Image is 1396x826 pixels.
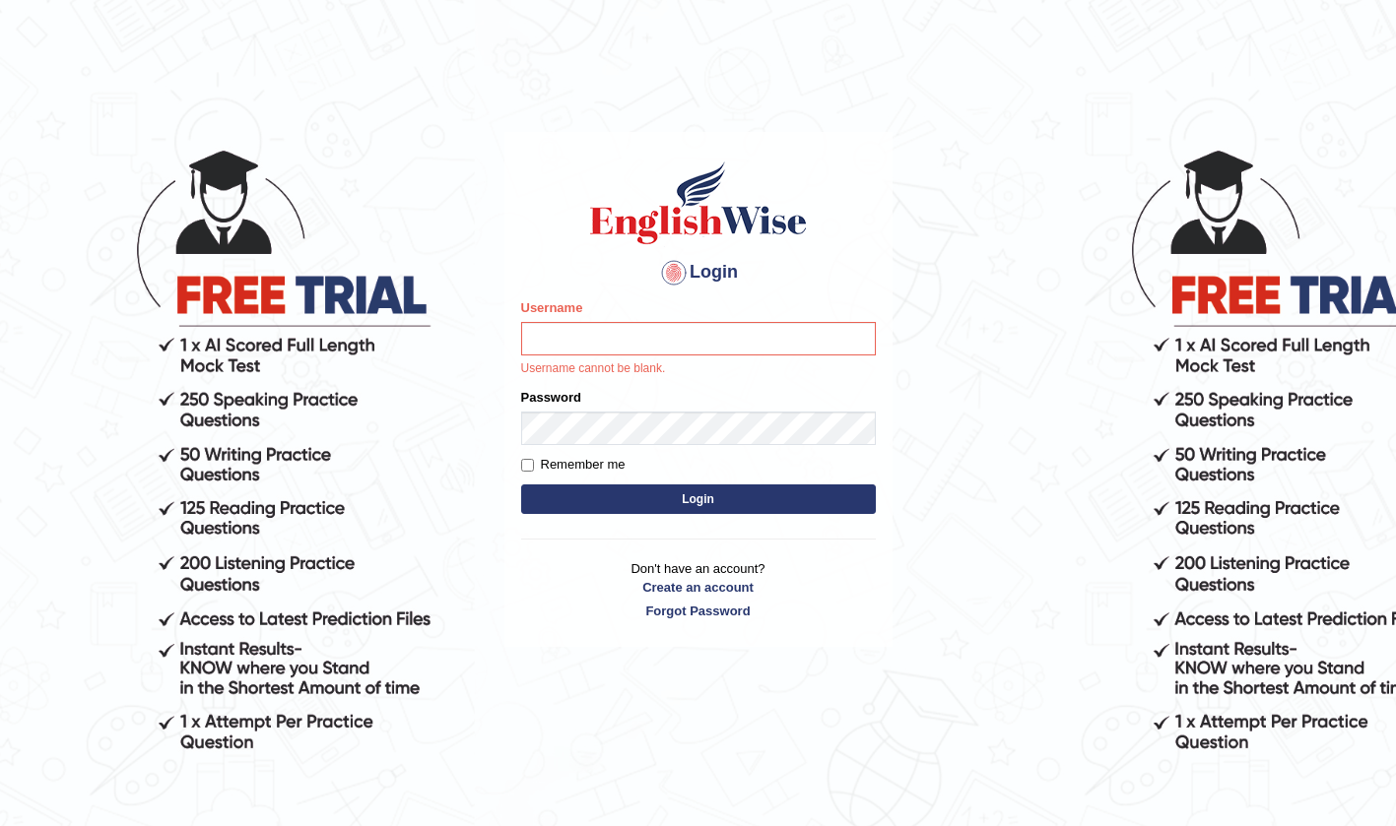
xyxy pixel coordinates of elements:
label: Password [521,388,581,407]
label: Remember me [521,455,626,475]
a: Create an account [521,578,876,597]
button: Login [521,484,876,514]
a: Forgot Password [521,602,876,620]
p: Username cannot be blank. [521,360,876,378]
img: Logo of English Wise sign in for intelligent practice with AI [586,159,811,247]
p: Don't have an account? [521,559,876,620]
input: Remember me [521,459,534,472]
h4: Login [521,257,876,288]
label: Username [521,298,583,317]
